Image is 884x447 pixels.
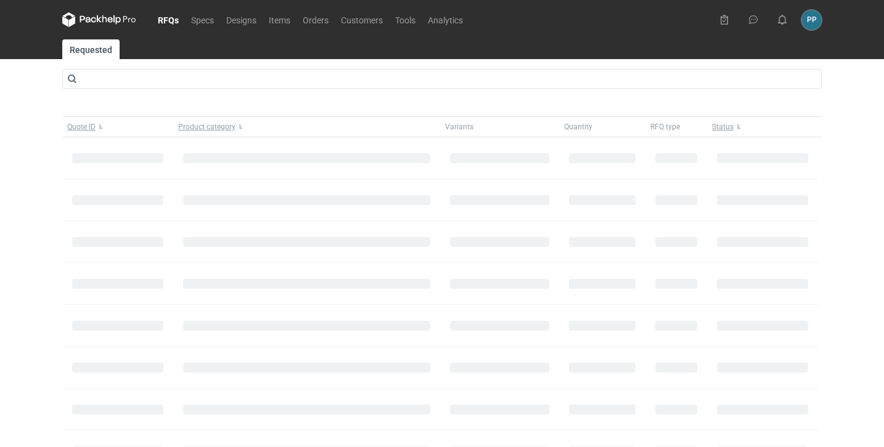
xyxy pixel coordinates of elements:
[297,12,335,27] a: Orders
[173,117,440,137] button: Product category
[801,10,822,30] button: PP
[422,12,469,27] a: Analytics
[263,12,297,27] a: Items
[707,117,818,137] button: Status
[445,122,473,132] span: Variants
[389,12,422,27] a: Tools
[335,12,389,27] a: Customers
[185,12,220,27] a: Specs
[62,39,120,59] a: Requested
[220,12,263,27] a: Designs
[712,122,734,132] span: Status
[178,122,235,132] span: Product category
[152,12,185,27] a: RFQs
[564,122,592,132] span: Quantity
[801,10,822,30] div: Paweł Puch
[67,122,96,132] span: Quote ID
[62,117,173,137] button: Quote ID
[62,12,136,27] svg: Packhelp Pro
[650,122,680,132] span: RFQ type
